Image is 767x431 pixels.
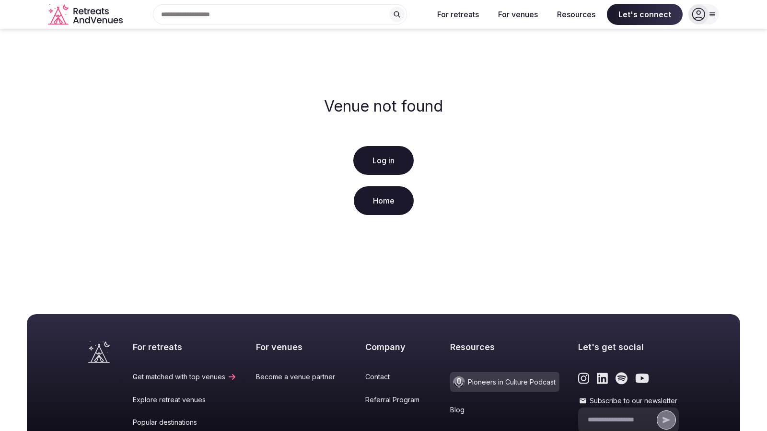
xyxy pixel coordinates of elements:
[133,372,237,382] a: Get matched with top venues
[133,395,237,405] a: Explore retreat venues
[48,4,125,25] svg: Retreats and Venues company logo
[450,372,559,392] a: Pioneers in Culture Podcast
[353,146,414,175] a: Log in
[549,4,603,25] button: Resources
[133,418,237,427] a: Popular destinations
[256,341,347,353] h2: For venues
[133,341,237,353] h2: For retreats
[635,372,649,385] a: Link to the retreats and venues Youtube page
[48,4,125,25] a: Visit the homepage
[578,341,679,353] h2: Let's get social
[450,405,559,415] a: Blog
[490,4,546,25] button: For venues
[616,372,628,385] a: Link to the retreats and venues Spotify page
[88,341,110,363] a: Visit the homepage
[365,395,431,405] a: Referral Program
[430,4,487,25] button: For retreats
[365,341,431,353] h2: Company
[354,186,414,215] a: Home
[578,396,679,406] label: Subscribe to our newsletter
[607,4,683,25] span: Let's connect
[450,341,559,353] h2: Resources
[578,372,589,385] a: Link to the retreats and venues Instagram page
[324,97,443,115] h2: Venue not found
[256,372,347,382] a: Become a venue partner
[597,372,608,385] a: Link to the retreats and venues LinkedIn page
[365,372,431,382] a: Contact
